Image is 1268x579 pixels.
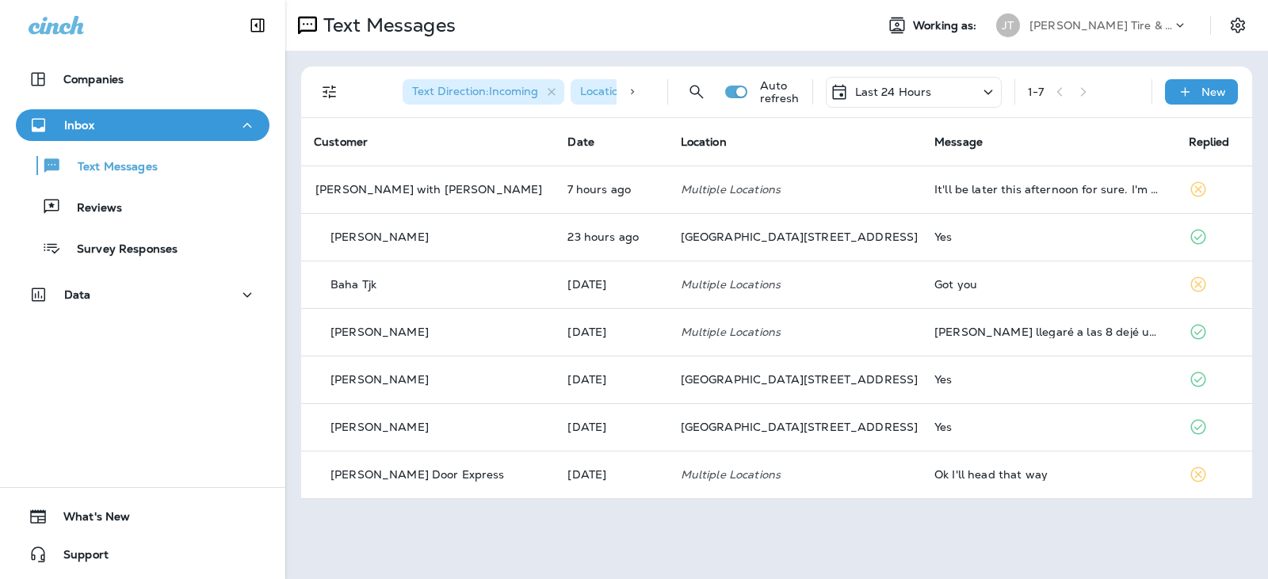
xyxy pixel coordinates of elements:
[934,278,1163,291] div: Got you
[412,84,538,98] span: Text Direction : Incoming
[567,326,655,338] p: Sep 24, 2025 06:54 AM
[934,468,1163,481] div: Ok I'll head that way
[62,160,158,175] p: Text Messages
[403,79,564,105] div: Text Direction:Incoming
[235,10,280,41] button: Collapse Sidebar
[681,326,909,338] p: Multiple Locations
[64,119,94,131] p: Inbox
[567,468,655,481] p: Sep 23, 2025 07:37 AM
[681,76,712,108] button: Search Messages
[934,373,1163,386] div: Yes
[934,183,1163,196] div: It'll be later this afternoon for sure. I'm pretty busy this morning, but I will message you as s...
[48,548,109,567] span: Support
[314,135,368,149] span: Customer
[681,230,919,244] span: [GEOGRAPHIC_DATA][STREET_ADDRESS]
[567,278,655,291] p: Sep 24, 2025 01:24 PM
[63,73,124,86] p: Companies
[760,79,800,105] p: Auto refresh
[1029,19,1172,32] p: [PERSON_NAME] Tire & Auto
[314,76,346,108] button: Filters
[1028,86,1044,98] div: 1 - 7
[567,421,655,433] p: Sep 23, 2025 09:20 AM
[934,421,1163,433] div: Yes
[64,288,91,301] p: Data
[567,183,655,196] p: Sep 25, 2025 08:36 AM
[315,183,542,196] p: [PERSON_NAME] with [PERSON_NAME]
[16,539,269,570] button: Support
[16,501,269,532] button: What's New
[330,468,505,481] p: [PERSON_NAME] Door Express
[16,109,269,141] button: Inbox
[16,190,269,223] button: Reviews
[330,373,429,386] p: [PERSON_NAME]
[934,326,1163,338] div: Hola llegaré a las 8 dejé una luz prendida de mi carro y se me descargó la batería esperaré que m...
[1201,86,1226,98] p: New
[1224,11,1252,40] button: Settings
[567,135,594,149] span: Date
[567,373,655,386] p: Sep 23, 2025 01:01 PM
[330,230,429,243] p: [PERSON_NAME]
[681,420,919,434] span: [GEOGRAPHIC_DATA][STREET_ADDRESS]
[16,149,269,182] button: Text Messages
[567,230,655,243] p: Sep 24, 2025 03:47 PM
[16,63,269,95] button: Companies
[681,468,909,481] p: Multiple Locations
[1189,135,1230,149] span: Replied
[934,135,983,149] span: Message
[580,84,862,98] span: Location : [GEOGRAPHIC_DATA][STREET_ADDRESS]
[330,326,429,338] p: [PERSON_NAME]
[48,510,130,529] span: What's New
[934,230,1163,243] div: Yes
[855,86,932,98] p: Last 24 Hours
[681,372,919,387] span: [GEOGRAPHIC_DATA][STREET_ADDRESS]
[913,19,980,32] span: Working as:
[61,242,178,257] p: Survey Responses
[330,278,376,291] p: Baha Tjk
[681,183,909,196] p: Multiple Locations
[16,231,269,265] button: Survey Responses
[16,279,269,310] button: Data
[317,13,456,37] p: Text Messages
[61,201,122,216] p: Reviews
[330,421,429,433] p: [PERSON_NAME]
[681,278,909,291] p: Multiple Locations
[571,79,856,105] div: Location:[GEOGRAPHIC_DATA][STREET_ADDRESS]
[681,135,727,149] span: Location
[996,13,1020,37] div: JT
